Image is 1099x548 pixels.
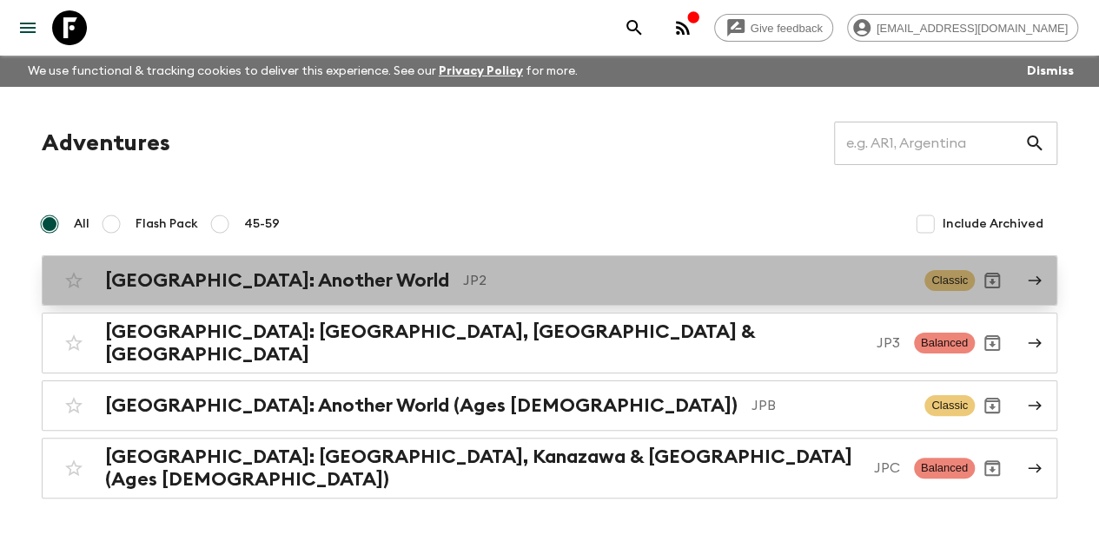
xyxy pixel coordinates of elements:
button: Dismiss [1023,59,1078,83]
input: e.g. AR1, Argentina [834,119,1024,168]
h1: Adventures [42,126,170,161]
button: Archive [975,263,1010,298]
a: [GEOGRAPHIC_DATA]: [GEOGRAPHIC_DATA], Kanazawa & [GEOGRAPHIC_DATA] (Ages [DEMOGRAPHIC_DATA])JPCBa... [42,438,1057,498]
span: Include Archived [943,215,1043,233]
span: Flash Pack [136,215,198,233]
a: Give feedback [714,14,833,42]
h2: [GEOGRAPHIC_DATA]: Another World [105,269,449,292]
button: search adventures [617,10,652,45]
span: Balanced [914,333,975,353]
h2: [GEOGRAPHIC_DATA]: Another World (Ages [DEMOGRAPHIC_DATA]) [105,394,738,417]
a: [GEOGRAPHIC_DATA]: Another World (Ages [DEMOGRAPHIC_DATA])JPBClassicArchive [42,380,1057,431]
p: JPC [874,458,900,479]
p: JP2 [463,270,910,291]
span: Classic [924,395,975,416]
h2: [GEOGRAPHIC_DATA]: [GEOGRAPHIC_DATA], [GEOGRAPHIC_DATA] & [GEOGRAPHIC_DATA] [105,320,863,366]
p: We use functional & tracking cookies to deliver this experience. See our for more. [21,56,585,87]
a: Privacy Policy [439,65,523,77]
span: 45-59 [244,215,280,233]
span: [EMAIL_ADDRESS][DOMAIN_NAME] [867,22,1077,35]
button: menu [10,10,45,45]
button: Archive [975,388,1010,423]
a: [GEOGRAPHIC_DATA]: [GEOGRAPHIC_DATA], [GEOGRAPHIC_DATA] & [GEOGRAPHIC_DATA]JP3BalancedArchive [42,313,1057,373]
button: Archive [975,326,1010,360]
div: [EMAIL_ADDRESS][DOMAIN_NAME] [847,14,1078,42]
a: [GEOGRAPHIC_DATA]: Another WorldJP2ClassicArchive [42,255,1057,306]
span: Balanced [914,458,975,479]
span: All [74,215,89,233]
span: Give feedback [741,22,832,35]
button: Archive [975,451,1010,485]
h2: [GEOGRAPHIC_DATA]: [GEOGRAPHIC_DATA], Kanazawa & [GEOGRAPHIC_DATA] (Ages [DEMOGRAPHIC_DATA]) [105,446,860,491]
p: JPB [751,395,910,416]
p: JP3 [877,333,900,353]
span: Classic [924,270,975,291]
